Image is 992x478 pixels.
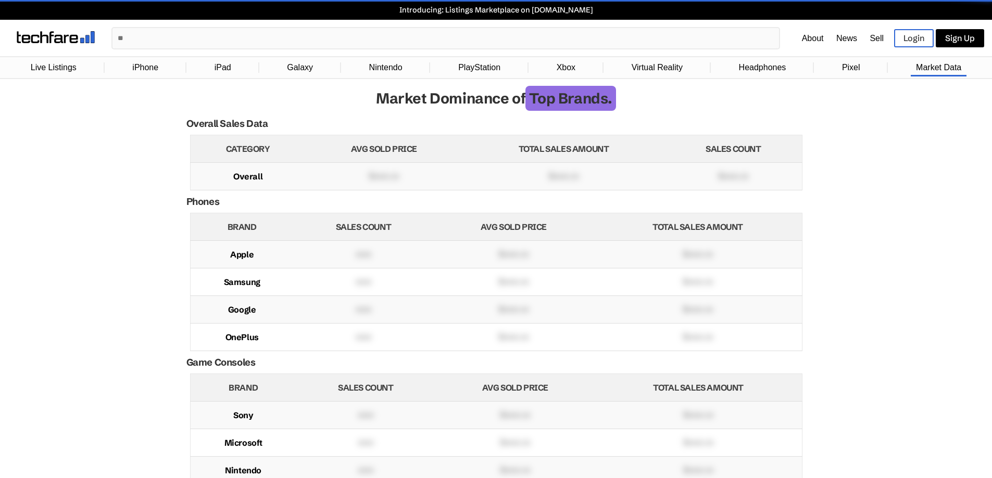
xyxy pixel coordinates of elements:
[282,58,318,77] a: Galaxy
[190,374,296,402] th: Brand
[894,29,934,47] a: Login
[802,34,824,43] a: About
[435,374,595,402] th: Avg Sold Price
[186,356,809,368] h2: Game Consoles
[936,29,984,47] a: Sign Up
[837,58,865,77] a: Pixel
[127,58,164,77] a: iPhone
[306,135,462,163] th: Avg Sold Price
[594,213,802,241] th: Total Sales Amount
[17,31,95,43] img: techfare logo
[595,374,802,402] th: Total Sales Amount
[186,196,809,208] h2: Phones
[26,58,82,77] a: Live Listings
[186,118,268,130] h2: Overall Sales Data
[665,135,802,163] th: Sales Count
[190,163,306,190] td: Overall
[190,429,296,457] td: Microsoft
[209,58,236,77] a: iPad
[836,34,857,43] a: News
[525,86,616,111] span: Top Brands.
[453,58,506,77] a: PlayStation
[190,324,294,351] td: OnePlus
[190,402,296,429] td: Sony
[190,296,294,324] td: Google
[190,241,294,268] td: Apple
[5,5,987,15] a: Introducing: Listings Marketplace on [DOMAIN_NAME]
[626,58,688,77] a: Virtual Reality
[190,135,306,163] th: Category
[190,268,294,296] td: Samsung
[551,58,581,77] a: Xbox
[296,374,435,402] th: Sales Count
[294,213,433,241] th: Sales Count
[364,58,408,77] a: Nintendo
[433,213,594,241] th: Avg Sold Price
[190,213,294,241] th: Brand
[734,58,792,77] a: Headphones
[870,34,884,43] a: Sell
[194,89,798,107] h1: Market Dominance of
[462,135,665,163] th: Total Sales Amount
[911,58,966,77] a: Market Data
